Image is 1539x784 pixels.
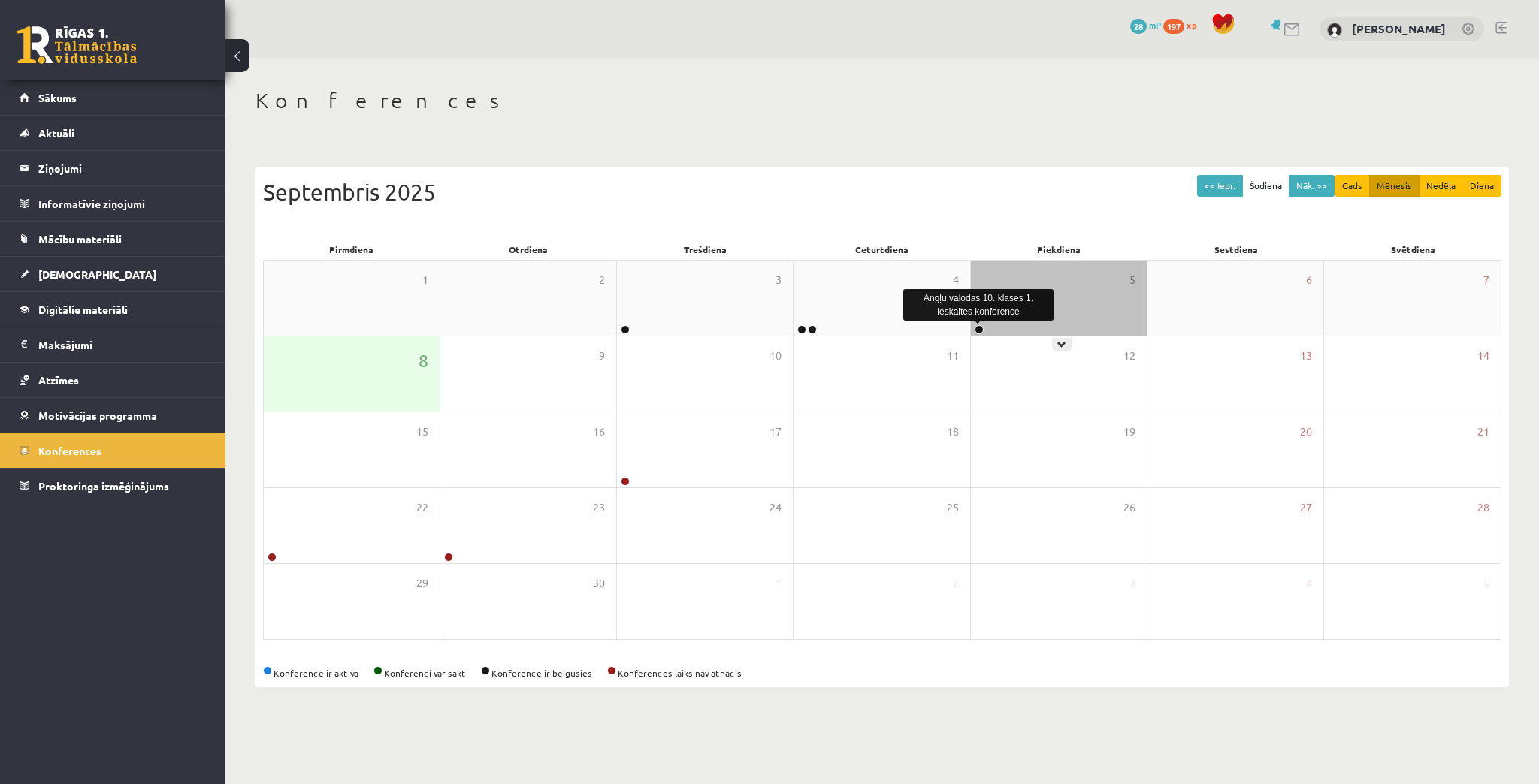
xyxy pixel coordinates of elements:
span: 8 [419,348,428,373]
span: 3 [1129,575,1135,592]
a: Konferences [20,433,207,468]
span: 4 [1306,575,1312,592]
div: Septembris 2025 [263,175,1501,209]
a: Aktuāli [20,116,207,150]
div: Ceturtdiena [794,239,970,260]
span: 29 [416,575,428,592]
span: Sākums [38,91,77,104]
span: 26 [1123,499,1135,516]
span: xp [1187,19,1196,31]
span: 4 [953,272,959,288]
span: 22 [416,499,428,516]
span: 27 [1300,499,1312,516]
legend: Maksājumi [38,327,207,362]
span: 25 [947,499,959,516]
span: 3 [776,272,782,288]
span: 9 [599,348,605,364]
span: 28 [1477,499,1489,516]
button: Nedēļa [1419,175,1463,197]
button: Gads [1335,175,1370,197]
a: [DEMOGRAPHIC_DATA] [20,257,207,291]
span: mP [1149,19,1161,31]
span: Motivācijas programma [38,409,157,422]
a: Ziņojumi [20,151,207,185]
a: Atzīmes [20,363,207,397]
span: Konferences [38,444,101,457]
span: 14 [1477,348,1489,364]
div: Piekdiena [971,239,1147,260]
span: 1 [776,575,782,592]
span: Mācību materiāli [38,232,122,246]
span: [DEMOGRAPHIC_DATA] [38,267,156,281]
a: Digitālie materiāli [20,292,207,327]
a: Sākums [20,80,207,115]
span: 11 [947,348,959,364]
div: Angļu valodas 10. klases 1. ieskaites konference [903,289,1054,321]
span: 19 [1123,424,1135,440]
a: Mācību materiāli [20,222,207,256]
button: Mēnesis [1369,175,1420,197]
button: Diena [1462,175,1501,197]
span: 7 [1483,272,1489,288]
span: 21 [1477,424,1489,440]
div: Otrdiena [440,239,616,260]
a: Motivācijas programma [20,398,207,433]
span: Atzīmes [38,373,79,387]
a: Rīgas 1. Tālmācības vidusskola [17,26,137,64]
span: 5 [1483,575,1489,592]
span: Digitālie materiāli [38,303,128,316]
span: 16 [593,424,605,440]
span: 197 [1163,19,1184,34]
span: 6 [1306,272,1312,288]
div: Svētdiena [1325,239,1501,260]
span: 23 [593,499,605,516]
span: 18 [947,424,959,440]
a: [PERSON_NAME] [1352,21,1446,36]
a: 197 xp [1163,19,1204,31]
span: 5 [1129,272,1135,288]
button: << Iepr. [1197,175,1243,197]
span: Proktoringa izmēģinājums [38,479,169,493]
h1: Konferences [255,88,1509,113]
span: 2 [953,575,959,592]
a: Proktoringa izmēģinājums [20,469,207,503]
span: 20 [1300,424,1312,440]
span: 30 [593,575,605,592]
div: Pirmdiena [263,239,440,260]
span: 28 [1130,19,1147,34]
span: 17 [769,424,782,440]
a: Maksājumi [20,327,207,362]
button: Šodiena [1242,175,1290,197]
a: 28 mP [1130,19,1161,31]
span: 13 [1300,348,1312,364]
span: 12 [1123,348,1135,364]
div: Sestdiena [1147,239,1324,260]
legend: Ziņojumi [38,151,207,185]
a: Informatīvie ziņojumi [20,186,207,221]
div: Trešdiena [617,239,794,260]
legend: Informatīvie ziņojumi [38,186,207,221]
button: Nāk. >> [1289,175,1335,197]
img: Pāvels Grišāns [1327,23,1342,38]
span: 2 [599,272,605,288]
span: 1 [422,272,428,288]
span: 15 [416,424,428,440]
span: 24 [769,499,782,516]
span: 10 [769,348,782,364]
div: Konference ir aktīva Konferenci var sākt Konference ir beigusies Konferences laiks nav atnācis [263,666,1501,680]
span: Aktuāli [38,126,74,140]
